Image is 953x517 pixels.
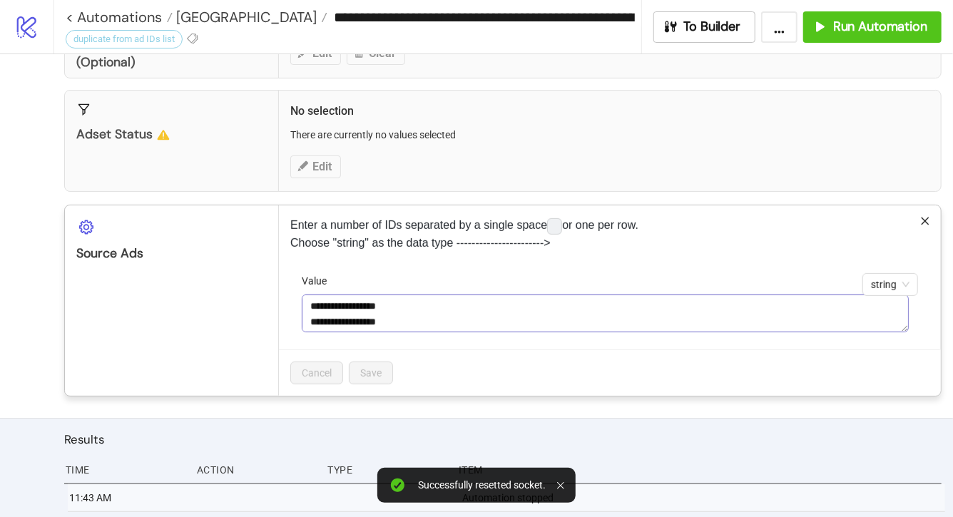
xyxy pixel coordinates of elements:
[76,245,267,262] div: Source Ads
[66,10,173,24] a: < Automations
[684,19,741,35] span: To Builder
[457,456,942,483] div: Item
[290,217,929,251] p: Enter a number of IDs separated by a single space or one per row. Choose "string" as the data typ...
[761,11,797,43] button: ...
[302,273,336,289] label: Value
[653,11,756,43] button: To Builder
[871,274,909,295] span: string
[64,430,942,449] h2: Results
[290,362,343,384] button: Cancel
[195,456,317,483] div: Action
[173,8,317,26] span: [GEOGRAPHIC_DATA]
[349,362,393,384] button: Save
[833,19,927,35] span: Run Automation
[326,456,447,483] div: Type
[173,10,327,24] a: [GEOGRAPHIC_DATA]
[66,30,183,48] div: duplicate from ad IDs list
[418,479,546,491] div: Successfully resetted socket.
[302,295,909,333] textarea: Value
[68,484,189,511] div: 11:43 AM
[920,216,930,226] span: close
[461,484,945,511] div: Automation stopped
[803,11,942,43] button: Run Automation
[64,456,185,483] div: Time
